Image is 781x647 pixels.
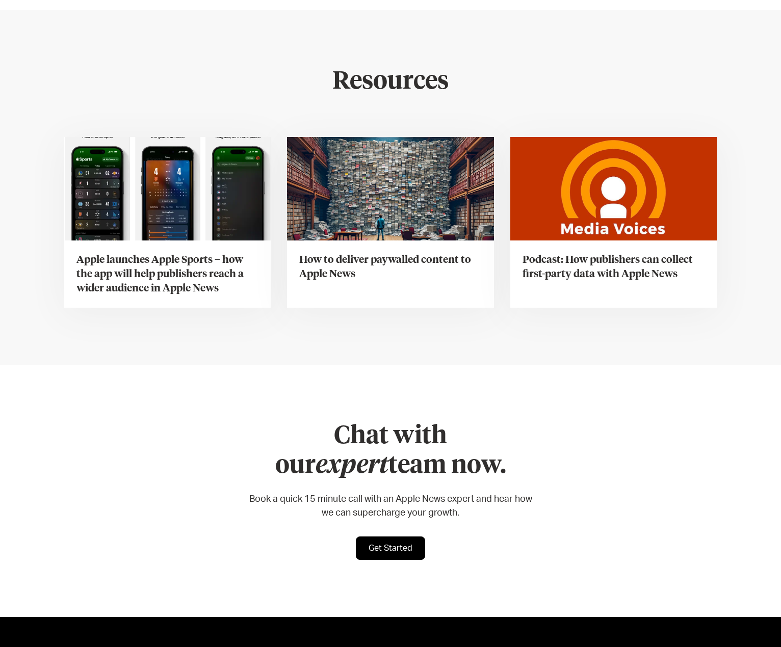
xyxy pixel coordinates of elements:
h3: Apple launches Apple Sports – how the app will help publishers reach a wider audience in Apple News [76,253,258,295]
h3: How to deliver paywalled content to Apple News [299,253,481,281]
h2: Chat with our team now. [248,422,533,480]
a: How to deliver paywalled content to Apple News [287,137,493,308]
h2: Resources [195,67,586,97]
a: Apple launches Apple Sports – how the app will help publishers reach a wider audience in Apple News [64,137,271,308]
a: Podcast: How publishers can collect first-party data with Apple News [510,137,717,308]
h3: Podcast: How publishers can collect first-party data with Apple News [523,253,705,281]
em: expert [316,453,388,478]
a: Get Started [356,536,425,560]
p: Book a quick 15 minute call with an Apple News expert and hear how we can supercharge your growth. [248,493,533,520]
